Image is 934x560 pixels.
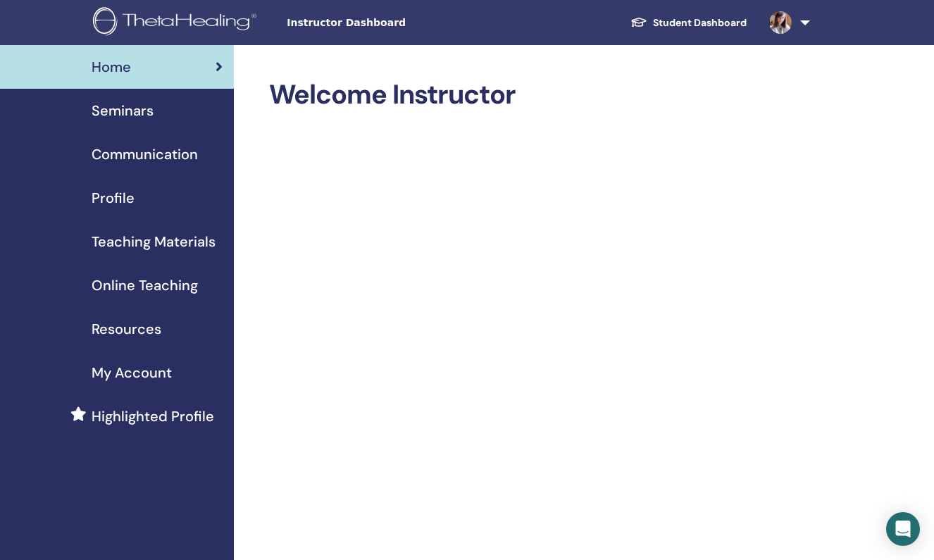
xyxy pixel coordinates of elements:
[886,512,920,546] div: Open Intercom Messenger
[93,7,261,39] img: logo.png
[92,318,161,340] span: Resources
[92,406,214,427] span: Highlighted Profile
[619,10,758,36] a: Student Dashboard
[630,16,647,28] img: graduation-cap-white.svg
[92,362,172,383] span: My Account
[287,15,498,30] span: Instructor Dashboard
[92,187,135,209] span: Profile
[92,56,131,77] span: Home
[92,144,198,165] span: Communication
[92,100,154,121] span: Seminars
[769,11,792,34] img: default.jpg
[92,231,216,252] span: Teaching Materials
[269,79,808,111] h2: Welcome Instructor
[92,275,198,296] span: Online Teaching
